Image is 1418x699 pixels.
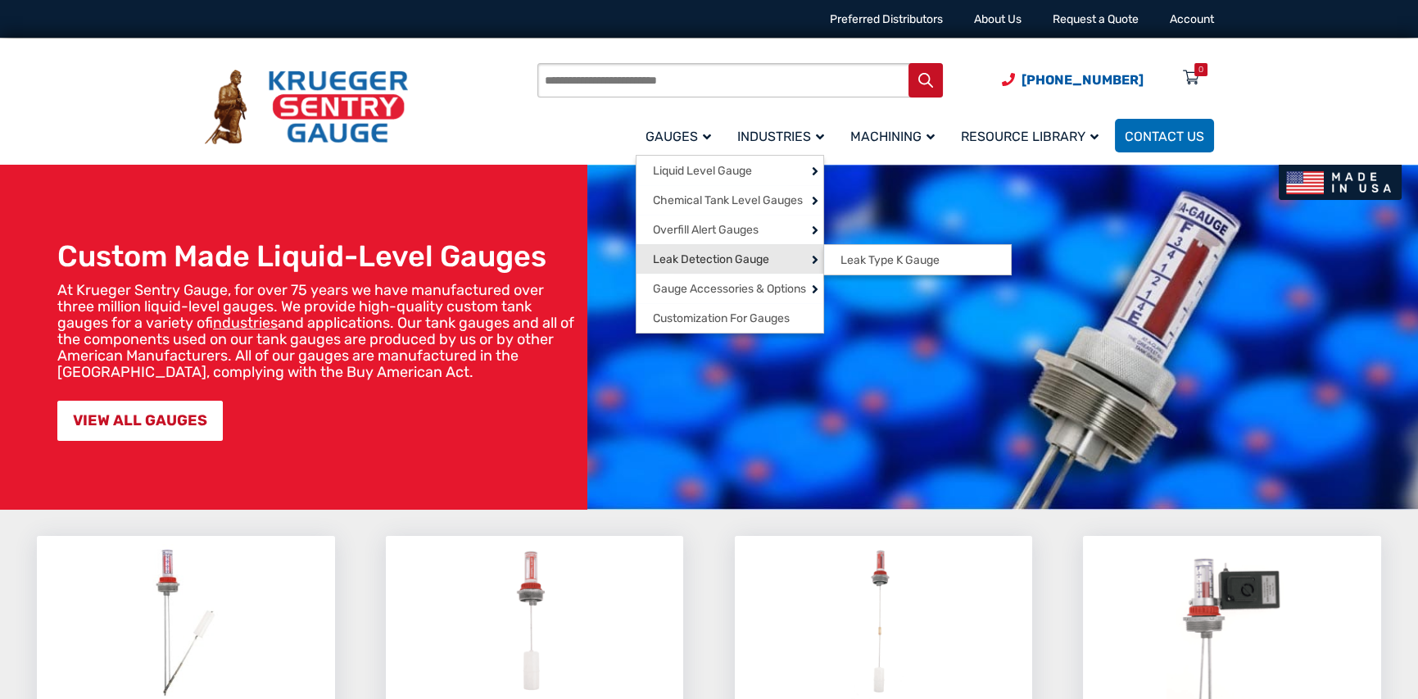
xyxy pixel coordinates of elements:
a: Preferred Distributors [830,12,943,26]
span: Gauge Accessories & Options [653,282,806,297]
span: Industries [737,129,824,144]
span: [PHONE_NUMBER] [1022,72,1144,88]
h1: Custom Made Liquid-Level Gauges [57,238,579,274]
a: Gauges [636,116,727,155]
a: Leak Type K Gauge [824,245,1011,275]
span: Resource Library [961,129,1099,144]
a: About Us [974,12,1022,26]
a: Account [1170,12,1214,26]
a: industries [213,314,278,332]
a: Request a Quote [1053,12,1139,26]
span: Contact Us [1125,129,1204,144]
span: Customization For Gauges [653,311,790,326]
a: Machining [840,116,951,155]
div: 0 [1198,63,1203,76]
span: Leak Detection Gauge [653,252,769,267]
a: Leak Detection Gauge [637,244,823,274]
a: Industries [727,116,840,155]
span: Liquid Level Gauge [653,164,752,179]
span: Chemical Tank Level Gauges [653,193,803,208]
span: Overfill Alert Gauges [653,223,759,238]
img: bg_hero_bannerksentry [587,165,1418,510]
a: Contact Us [1115,119,1214,152]
a: Resource Library [951,116,1115,155]
span: Machining [850,129,935,144]
a: Customization For Gauges [637,303,823,333]
img: Krueger Sentry Gauge [205,70,408,145]
a: Phone Number (920) 434-8860 [1002,70,1144,90]
span: Gauges [646,129,711,144]
img: Made In USA [1279,165,1402,200]
p: At Krueger Sentry Gauge, for over 75 years we have manufactured over three million liquid-level g... [57,282,579,380]
span: Leak Type K Gauge [840,253,940,268]
a: Liquid Level Gauge [637,156,823,185]
a: Chemical Tank Level Gauges [637,185,823,215]
a: Gauge Accessories & Options [637,274,823,303]
a: Overfill Alert Gauges [637,215,823,244]
a: VIEW ALL GAUGES [57,401,223,441]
